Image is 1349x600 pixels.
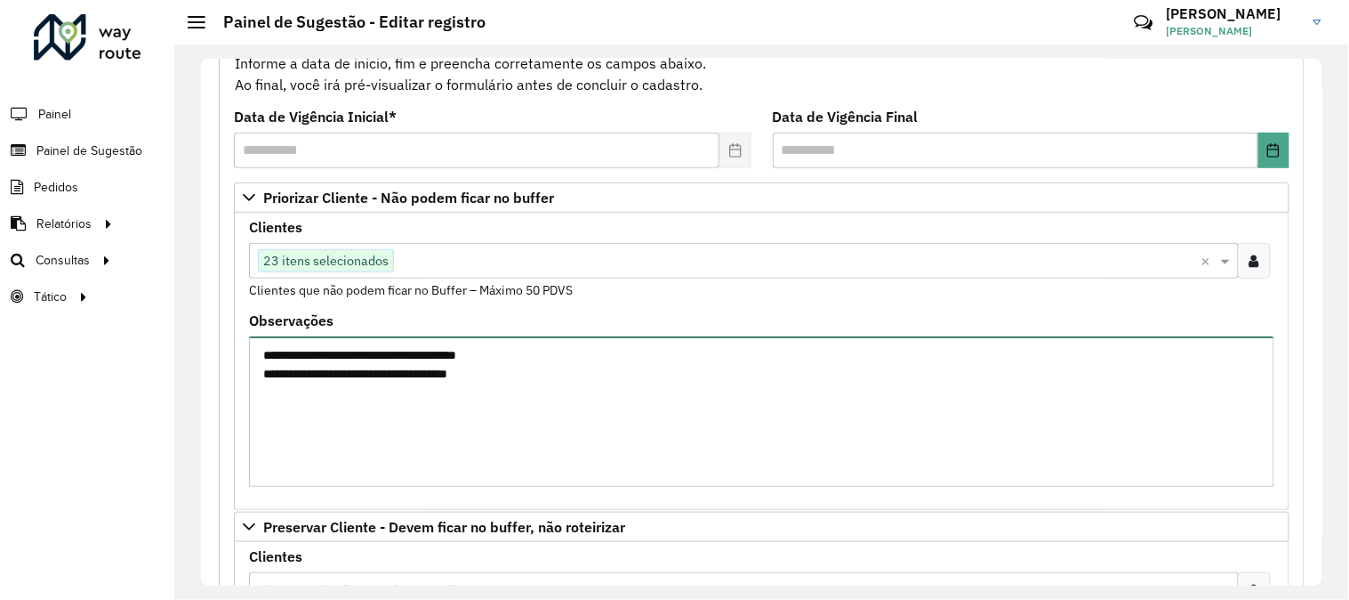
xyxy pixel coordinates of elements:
label: Clientes [249,546,302,567]
span: Pedidos [34,178,78,197]
span: Painel de Sugestão [36,142,142,160]
span: Painel [38,105,71,124]
a: Contato Rápido [1124,4,1162,42]
h3: [PERSON_NAME] [1167,5,1300,22]
label: Data de Vigência Inicial [234,106,397,127]
div: Priorizar Cliente - Não podem ficar no buffer [234,213,1289,510]
button: Choose Date [1258,133,1289,168]
span: 23 itens selecionados [259,250,393,272]
span: Priorizar Cliente - Não podem ficar no buffer [263,191,554,205]
span: Preservar Cliente - Devem ficar no buffer, não roteirizar [263,520,625,534]
span: Consultas [36,251,90,270]
span: Relatórios [36,215,92,233]
h2: Painel de Sugestão - Editar registro [205,12,486,32]
span: Clear all [1201,250,1217,272]
label: Data de Vigência Final [773,106,919,127]
small: Clientes que não podem ficar no Buffer – Máximo 50 PDVS [249,282,573,298]
div: Informe a data de inicio, fim e preencha corretamente os campos abaixo. Ao final, você irá pré-vi... [234,30,1289,96]
span: [PERSON_NAME] [1167,23,1300,39]
span: Tático [34,288,67,306]
label: Observações [249,310,333,331]
a: Priorizar Cliente - Não podem ficar no buffer [234,182,1289,213]
label: Clientes [249,216,302,238]
a: Preservar Cliente - Devem ficar no buffer, não roteirizar [234,512,1289,542]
